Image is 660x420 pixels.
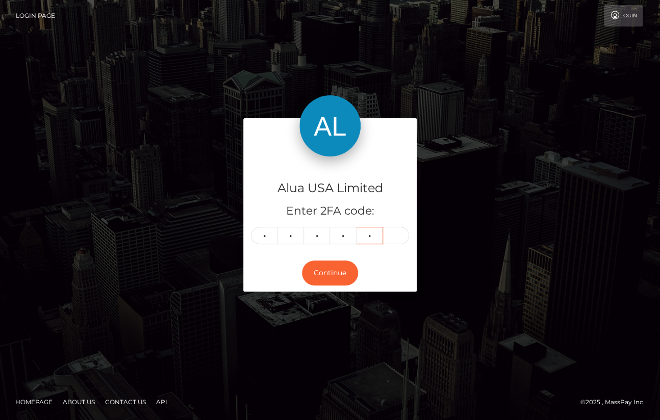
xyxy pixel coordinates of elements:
[101,394,150,410] a: Contact Us
[299,95,361,156] img: Alua USA Limited
[251,203,409,219] h5: Enter 2FA code:
[152,394,171,410] a: API
[302,260,358,285] button: Continue
[604,5,643,27] a: Login
[251,179,409,197] h4: Alua USA Limited
[11,394,57,410] a: Homepage
[59,394,99,410] a: About Us
[16,5,55,27] a: Login Page
[580,397,652,408] div: © 2025 , MassPay Inc.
